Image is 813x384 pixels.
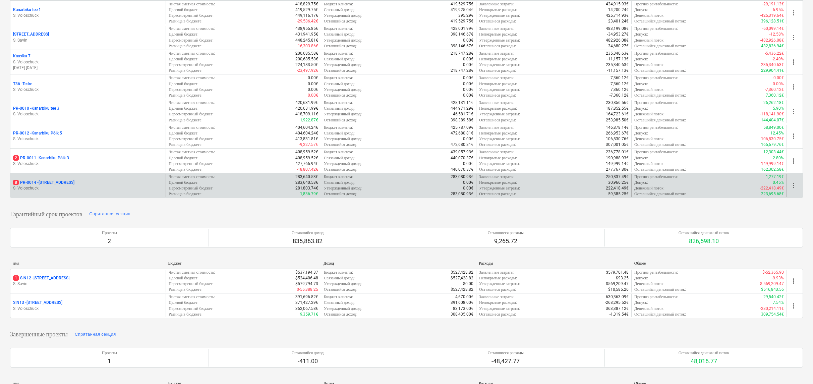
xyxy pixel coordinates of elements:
p: 7,360.12€ [611,87,629,93]
p: Связанный доход : [324,56,355,62]
p: 283,640.53€ [295,180,318,185]
p: 235,340.63€ [606,51,629,56]
p: -106,830.75€ [760,136,784,142]
p: -425,319.64€ [760,13,784,18]
p: -118,141.90€ [760,111,784,117]
p: S. Savin [13,281,163,287]
p: Пересмотренный бюджет : [169,136,214,142]
p: 398,146.67€ [451,32,473,37]
p: 395.29€ [458,13,473,18]
p: 440,070.37€ [451,167,473,172]
p: Оставшийся доход : [324,191,357,197]
p: -235,340.63€ [760,62,784,68]
p: 146,878.14€ [606,125,629,130]
p: 165,679.76€ [761,142,784,148]
p: 449,116.17€ [295,13,318,18]
p: 408,959.52€ [295,149,318,155]
p: 428,131.11€ [451,100,473,106]
p: T36 - Tedre [13,81,32,87]
p: Денежный поток : [634,38,664,43]
p: 434,915.93€ [606,1,629,7]
p: Целевой бюджет : [169,7,198,13]
p: Связанный доход : [324,155,355,161]
span: more_vert [790,277,798,285]
p: 12,303.44€ [763,149,784,155]
p: 12.45% [770,130,784,136]
p: Прогноз рентабельности : [634,100,678,106]
p: Связанный доход : [324,130,355,136]
p: Чистая сметная стоимость : [169,75,215,81]
p: 7,360.12€ [766,93,784,98]
p: -7,360.12€ [765,87,784,93]
p: Денежный поток : [634,185,664,191]
p: -5,436.22€ [765,51,784,56]
p: Целевой бюджет : [169,81,198,87]
button: Спрятанная секция [88,209,132,220]
p: 419,529.75€ [295,7,318,13]
p: Разница в бюджете : [169,93,202,98]
p: 14,200.24€ [608,7,629,13]
p: Оставшиеся расходы : [479,142,516,148]
div: Kanarbiku tee 1S. Voloschuck [13,7,163,18]
p: Денежный поток : [634,87,664,93]
p: Бюджет клиента : [324,125,353,130]
span: more_vert [790,9,798,17]
p: 1,277.19€ [766,174,784,180]
p: 283,080.93€ [451,191,473,197]
p: -29,191.13€ [762,1,784,7]
p: Утвержденный доход : [324,111,362,117]
p: Чистая сметная стоимость : [169,174,215,180]
p: 420,631.99€ [295,100,318,106]
p: Целевой бюджет : [169,106,198,111]
span: more_vert [790,132,798,140]
p: Чистая сметная стоимость : [169,26,215,32]
p: Целевой бюджет : [169,130,198,136]
p: PR-0011 - Kanarbiku Põik 3 [13,155,69,161]
p: Бюджет клиента : [324,51,353,56]
p: -2.49% [772,56,784,62]
p: 0.00€ [463,161,473,167]
p: S. Voloschuck [13,13,163,18]
p: 408,959.52€ [295,155,318,161]
p: 0.00€ [773,75,784,81]
p: Kanarbiku tee 1 [13,7,41,13]
p: [DATE] - [DATE] [13,65,163,71]
p: 1,836.79€ [300,191,318,197]
p: Пересмотренный бюджет : [169,111,214,117]
p: 26,262.18€ [763,100,784,106]
p: Допуск : [634,81,648,87]
div: PR-0010 -Kanarbiku tee 3S. Voloschuck [13,106,163,117]
p: 0.00€ [463,38,473,43]
p: 0.00€ [308,81,318,87]
p: 0.00€ [463,93,473,98]
p: Допуск : [634,130,648,136]
p: -6.95% [772,7,784,13]
p: 0.00€ [308,87,318,93]
p: Оставшийся денежный поток : [634,117,686,123]
p: 427,766.94€ [295,161,318,167]
p: 281,803.74€ [295,185,318,191]
p: Денежный поток : [634,13,664,18]
p: Оставшийся доход : [324,18,357,24]
p: 149,999.14€ [606,161,629,167]
p: Целевой бюджет : [169,155,198,161]
p: Бюджет клиента : [324,174,353,180]
div: [STREET_ADDRESS]S. Savin [13,32,163,43]
p: 398,389.58€ [451,117,473,123]
p: Прогноз рентабельности : [634,174,678,180]
p: Заявленные затраты : [479,26,514,32]
p: 187,852.55€ [606,106,629,111]
p: -23,497.92€ [297,68,318,73]
p: Пересмотренный бюджет : [169,13,214,18]
div: 8PR-0014 -[STREET_ADDRESS]S. Voloschuck [13,180,163,191]
p: 200,685.58€ [295,51,318,56]
p: 1,922.87€ [300,117,318,123]
span: 1 [13,275,19,281]
span: more_vert [790,83,798,91]
p: S. Voloschuck [13,111,163,117]
p: Оставшийся денежный поток : [634,68,686,73]
p: Утвержденные затраты : [479,136,520,142]
p: Утвержденный доход : [324,62,362,68]
p: 236,778.01€ [606,149,629,155]
p: Утвержденные затраты : [479,62,520,68]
